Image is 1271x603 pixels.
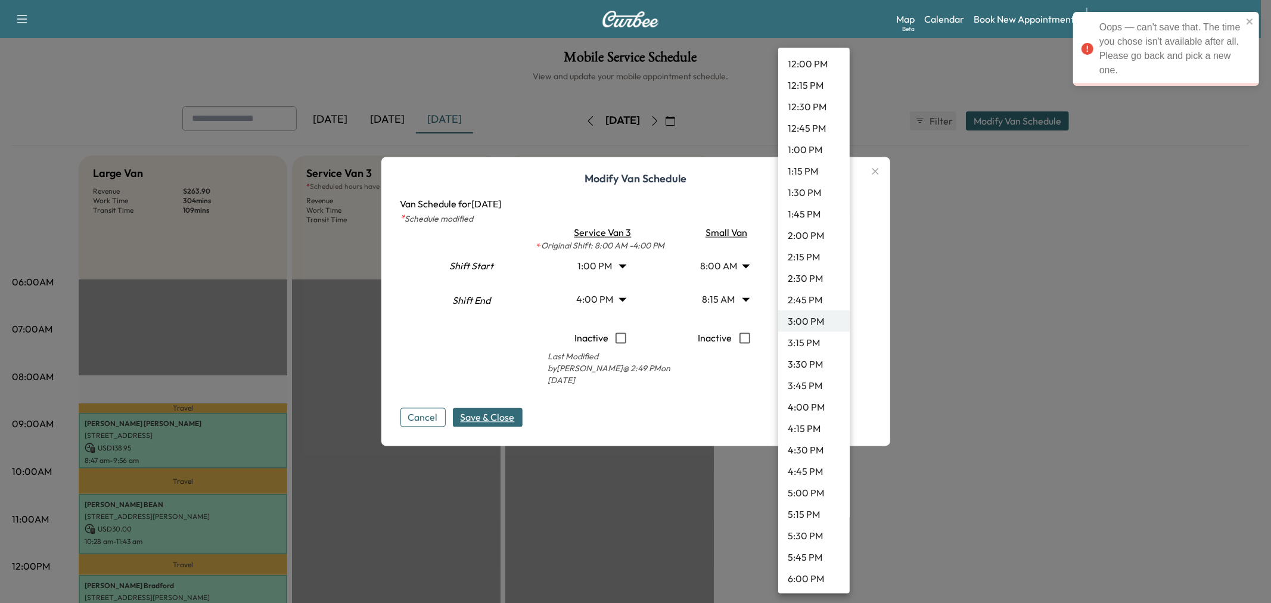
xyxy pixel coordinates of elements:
[778,182,850,203] li: 1:30 PM
[778,74,850,96] li: 12:15 PM
[778,525,850,546] li: 5:30 PM
[778,160,850,182] li: 1:15 PM
[778,418,850,439] li: 4:15 PM
[778,482,850,503] li: 5:00 PM
[778,203,850,225] li: 1:45 PM
[778,225,850,246] li: 2:00 PM
[778,117,850,139] li: 12:45 PM
[778,139,850,160] li: 1:00 PM
[778,546,850,568] li: 5:45 PM
[778,375,850,396] li: 3:45 PM
[778,310,850,332] li: 3:00 PM
[778,289,850,310] li: 2:45 PM
[778,568,850,589] li: 6:00 PM
[778,96,850,117] li: 12:30 PM
[778,503,850,525] li: 5:15 PM
[1246,17,1254,26] button: close
[778,53,850,74] li: 12:00 PM
[778,332,850,353] li: 3:15 PM
[778,353,850,375] li: 3:30 PM
[778,461,850,482] li: 4:45 PM
[778,268,850,289] li: 2:30 PM
[778,246,850,268] li: 2:15 PM
[778,439,850,461] li: 4:30 PM
[778,396,850,418] li: 4:00 PM
[1099,20,1242,77] div: Oops — can't save that. The time you chose isn't available after all. Please go back and pick a n...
